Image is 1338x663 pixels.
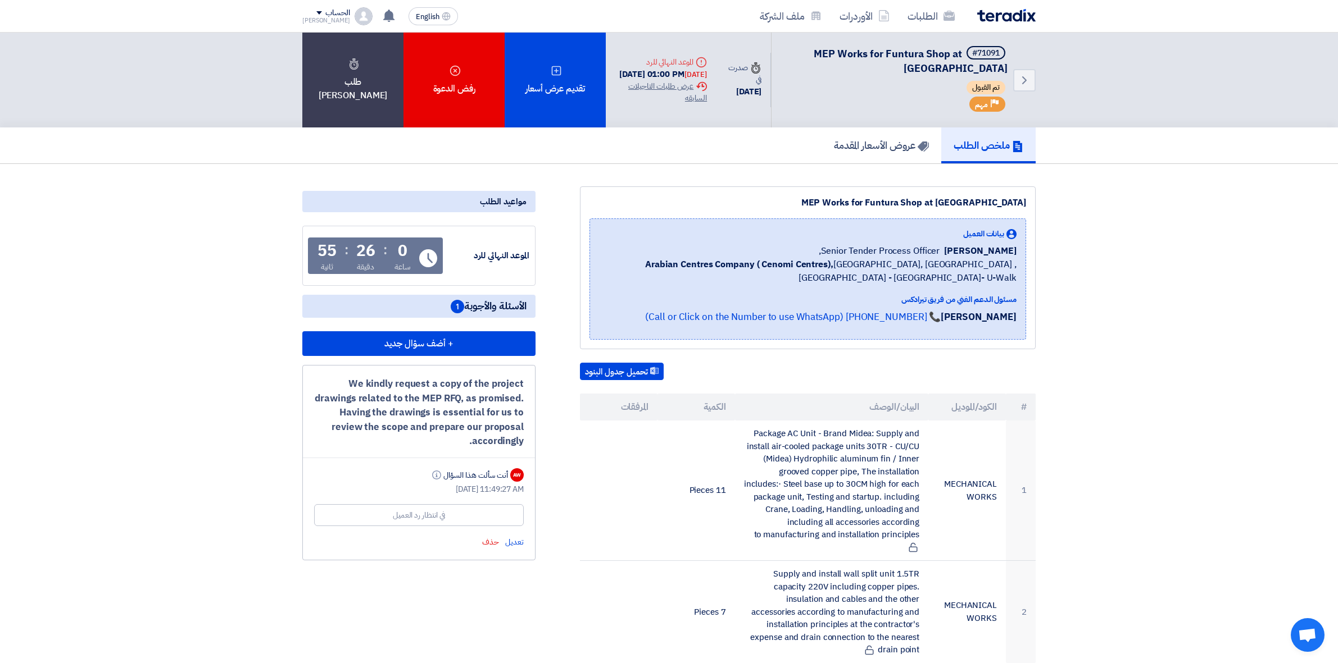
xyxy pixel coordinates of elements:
[355,7,373,25] img: profile_test.png
[615,56,707,68] div: الموعد النهائي للرد
[977,9,1036,22] img: Teradix logo
[1291,618,1325,652] a: Open chat
[302,331,536,356] button: + أضف سؤال جديد
[482,536,499,548] span: حذف
[394,261,411,273] div: ساعة
[445,249,529,262] div: الموعد النهائي للرد
[398,243,407,259] div: 0
[684,69,707,80] div: [DATE]
[451,300,464,313] span: 1
[403,33,505,127] div: رفض الدعوة
[975,99,988,110] span: مهم
[645,258,833,271] b: Arabian Centres Company ( Cenomi Centres),
[963,228,1004,240] span: بيانات العميل
[505,536,524,548] span: تعديل
[785,46,1008,75] h5: MEP Works for Funtura Shop at Al-Ahsa Mall
[302,17,350,24] div: [PERSON_NAME]
[814,46,1008,76] span: MEP Works for Funtura Shop at [GEOGRAPHIC_DATA]
[1006,394,1036,420] th: #
[972,49,1000,57] div: #71091
[615,80,707,104] div: عرض طلبات التاجيلات السابقه
[657,394,735,420] th: الكمية
[1006,420,1036,561] td: 1
[505,33,606,127] div: تقديم عرض أسعار
[451,299,527,313] span: الأسئلة والأجوبة
[321,261,334,273] div: ثانية
[725,62,761,85] div: صدرت في
[967,81,1005,94] span: تم القبول
[409,7,458,25] button: English
[589,196,1026,209] div: MEP Works for Funtura Shop at [GEOGRAPHIC_DATA]
[318,243,337,259] div: 55
[615,68,707,81] div: [DATE] 01:00 PM
[325,8,350,18] div: الحساب
[941,127,1036,163] a: ملخص الطلب
[899,3,964,29] a: الطلبات
[393,509,445,521] div: في انتظار رد العميل
[954,139,1023,152] h5: ملخص الطلب
[302,33,403,127] div: طلب [PERSON_NAME]
[599,258,1017,285] span: [GEOGRAPHIC_DATA], [GEOGRAPHIC_DATA] ,[GEOGRAPHIC_DATA] - [GEOGRAPHIC_DATA]- U-Walk
[357,261,374,273] div: دقيقة
[928,394,1006,420] th: الكود/الموديل
[751,3,831,29] a: ملف الشركة
[430,469,508,481] div: أنت سألت هذا السؤال
[599,294,1017,305] div: مسئول الدعم الفني من فريق تيرادكس
[580,363,664,381] button: تحميل جدول البنود
[928,420,1006,561] td: MECHANICAL WORKS
[819,244,940,258] span: Senior Tender Process Officer,
[344,240,348,260] div: :
[314,483,524,495] div: [DATE] 11:49:27 AM
[735,420,929,561] td: Package AC Unit - Brand Midea: Supply and install air-cooled package units 30TR - CU/CU (Midea) H...
[944,244,1017,258] span: [PERSON_NAME]
[416,13,439,21] span: English
[383,240,387,260] div: :
[510,468,524,482] div: AW
[941,310,1017,324] strong: [PERSON_NAME]
[580,394,657,420] th: المرفقات
[735,394,929,420] th: البيان/الوصف
[356,243,375,259] div: 26
[645,310,941,324] a: 📞 [PHONE_NUMBER] (Call or Click on the Number to use WhatsApp)
[822,127,941,163] a: عروض الأسعار المقدمة
[725,85,761,98] div: [DATE]
[831,3,899,29] a: الأوردرات
[302,191,536,212] div: مواعيد الطلب
[834,139,929,152] h5: عروض الأسعار المقدمة
[657,420,735,561] td: 11 Pieces
[314,377,524,449] div: We kindly request a copy of the project drawings related to the MEP RFQ, as promised. Having the ...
